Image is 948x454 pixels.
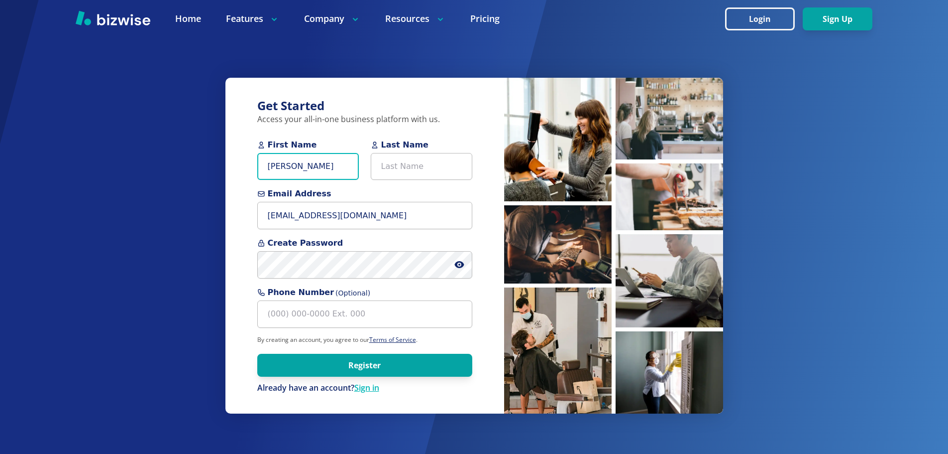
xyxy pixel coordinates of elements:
[76,10,150,25] img: Bizwise Logo
[371,139,472,151] span: Last Name
[616,331,723,414] img: Cleaner sanitizing windows
[616,78,723,159] img: People waiting at coffee bar
[257,383,472,394] p: Already have an account?
[616,234,723,327] img: Man working on laptop
[803,7,872,30] button: Sign Up
[725,14,803,24] a: Login
[257,153,359,180] input: First Name
[504,288,612,414] img: Barber cutting hair
[725,7,795,30] button: Login
[257,139,359,151] span: First Name
[257,202,472,229] input: you@example.com
[369,335,416,344] a: Terms of Service
[257,114,472,125] p: Access your all-in-one business platform with us.
[803,14,872,24] a: Sign Up
[257,188,472,200] span: Email Address
[175,12,201,25] a: Home
[257,301,472,328] input: (000) 000-0000 Ext. 000
[616,163,723,230] img: Pastry chef making pastries
[257,98,472,114] h3: Get Started
[257,336,472,344] p: By creating an account, you agree to our .
[470,12,500,25] a: Pricing
[354,382,379,393] a: Sign in
[385,12,445,25] p: Resources
[257,383,472,394] div: Already have an account?Sign in
[371,153,472,180] input: Last Name
[504,78,612,201] img: Hairstylist blow drying hair
[226,12,279,25] p: Features
[257,354,472,377] button: Register
[304,12,360,25] p: Company
[504,205,612,284] img: Man inspecting coffee beans
[257,237,472,249] span: Create Password
[257,287,472,299] span: Phone Number
[335,288,370,299] span: (Optional)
